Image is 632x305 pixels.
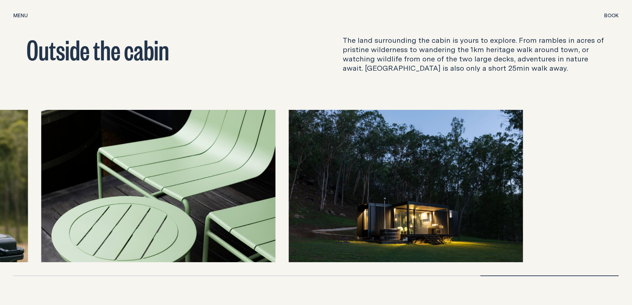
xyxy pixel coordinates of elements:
[13,13,28,18] span: Menu
[343,36,606,73] p: The land surrounding the cabin is yours to explore. From rambles in acres of pristine wilderness ...
[604,13,619,18] span: Book
[41,110,275,262] img: outdoor chairs
[604,12,619,20] button: show booking tray
[27,36,290,62] h2: Outside the cabin
[13,12,28,20] button: show menu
